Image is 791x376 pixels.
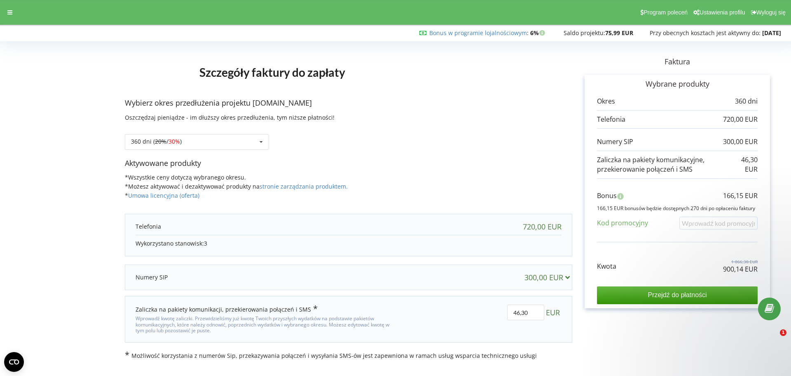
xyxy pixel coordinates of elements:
[572,57,782,67] p: Faktura
[597,262,616,271] p: Kwota
[597,97,615,106] p: Okres
[125,182,348,190] span: *Możesz aktywować i dezaktywować produkty na
[4,352,24,372] button: Open CMP widget
[597,191,617,201] p: Bonus
[723,115,758,124] p: 720,00 EUR
[597,218,648,228] p: Kod promocyjny
[762,29,781,37] strong: [DATE]
[597,115,625,124] p: Telefonia
[136,239,562,248] p: Wykorzystano stanowisk:
[523,222,562,231] div: 720,00 EUR
[564,29,605,37] span: Saldo projektu:
[125,114,335,121] span: Oszczędzaj pieniądze - im dłuższy okres przedłużenia, tym niższe płatności!
[125,52,420,92] h1: Szczegóły faktury do zapłaty
[136,273,168,281] p: Numery SIP
[780,329,786,336] span: 1
[597,137,633,147] p: Numery SIP
[204,239,207,247] span: 3
[735,97,758,106] p: 360 dni
[125,351,572,360] p: Możliwość korzystania z numerów Sip, przekazywania połączeń i wysyłania SMS-ów jest zapewniona w ...
[524,273,573,281] div: 300,00 EUR
[125,173,246,181] span: *Wszystkie ceny dotyczą wybranego okresu.
[597,205,758,212] p: 166,15 EUR bonusów będzie dostępnych 270 dni po opłaceniu faktury
[136,222,161,231] p: Telefonia
[650,29,761,37] span: Przy obecnych kosztach jest aktywny do:
[644,9,688,16] span: Program poleceń
[737,155,758,174] p: 46,30 EUR
[700,9,745,16] span: Ustawienia profilu
[597,286,758,304] input: Przejdź do płatności
[723,137,758,147] p: 300,00 EUR
[131,139,182,144] div: 360 dni ( / )
[260,182,348,190] a: stronie zarządzania produktem.
[756,9,786,16] span: Wyloguj się
[597,79,758,90] p: Wybrane produkty
[763,329,783,349] iframe: Intercom live chat
[429,29,527,37] a: Bonus w programie lojalnościowym
[605,29,633,37] strong: 75,99 EUR
[155,137,166,145] s: 20%
[546,305,560,320] span: EUR
[125,158,572,169] p: Aktywowane produkty
[136,314,398,333] div: Wprowadź kwotę zaliczki. Przewidzieliśmy już kwotę Twoich przyszłych wydatków na podstawie pakiet...
[168,137,180,145] span: 30%
[136,305,318,314] div: Zaliczka na pakiety komunikacji, przekierowania połączeń i SMS
[429,29,529,37] span: :
[597,155,737,174] p: Zaliczka na pakiety komunikacyjne, przekierowanie połączeń i SMS
[530,29,547,37] strong: 6%
[125,98,572,109] p: Wybierz okres przedłużenia projektu [DOMAIN_NAME]
[128,192,199,199] a: Umowa licencyjna (oferta)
